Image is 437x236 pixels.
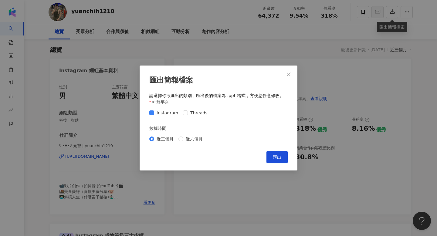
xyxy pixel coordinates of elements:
div: 匯出簡報檔案 [149,75,288,86]
span: 近三個月 [154,136,176,142]
div: 請選擇你欲匯出的類別，匯出後的檔案為 .ppt 格式，方便您任意修改。 [149,93,288,99]
span: Instagram [154,110,181,116]
span: close [286,72,291,77]
span: Threads [188,110,210,116]
span: 匯出 [273,155,281,160]
label: 數據時間 [149,125,171,132]
span: 近六個月 [183,136,205,142]
button: Close [283,68,295,80]
button: 匯出 [266,151,288,163]
label: 社群平台 [149,99,174,106]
